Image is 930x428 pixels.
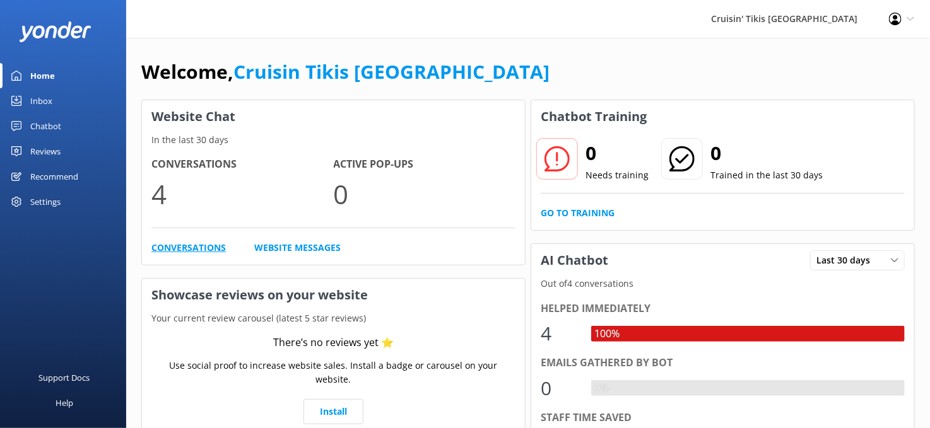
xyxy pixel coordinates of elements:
[142,133,525,147] p: In the last 30 days
[56,390,73,415] div: Help
[30,139,61,164] div: Reviews
[541,206,615,220] a: Go to Training
[541,355,905,371] div: Emails gathered by bot
[531,277,914,291] p: Out of 4 conversations
[151,359,515,387] p: Use social proof to increase website sales. Install a badge or carousel on your website.
[151,173,334,215] p: 4
[30,164,78,189] div: Recommend
[39,365,90,390] div: Support Docs
[591,380,611,396] div: 0%
[586,168,649,182] p: Needs training
[334,156,516,173] h4: Active Pop-ups
[254,241,341,255] a: Website Messages
[710,168,823,182] p: Trained in the last 30 days
[586,138,649,168] h2: 0
[531,100,656,133] h3: Chatbot Training
[142,311,525,325] p: Your current review carousel (latest 5 star reviews)
[30,63,55,88] div: Home
[710,138,823,168] h2: 0
[30,113,61,139] div: Chatbot
[141,57,550,87] h1: Welcome,
[303,399,363,424] a: Install
[541,373,579,403] div: 0
[273,335,394,351] div: There’s no reviews yet ⭐
[334,173,516,215] p: 0
[541,318,579,349] div: 4
[142,100,525,133] h3: Website Chat
[30,88,52,113] div: Inbox
[531,244,618,277] h3: AI Chatbot
[151,156,334,173] h4: Conversations
[541,410,905,426] div: Staff time saved
[541,301,905,317] div: Helped immediately
[591,326,623,342] div: 100%
[19,21,91,42] img: yonder-white-logo.png
[142,279,525,311] h3: Showcase reviews on your website
[816,253,878,267] span: Last 30 days
[30,189,61,214] div: Settings
[151,241,226,255] a: Conversations
[233,59,550,84] a: Cruisin Tikis [GEOGRAPHIC_DATA]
